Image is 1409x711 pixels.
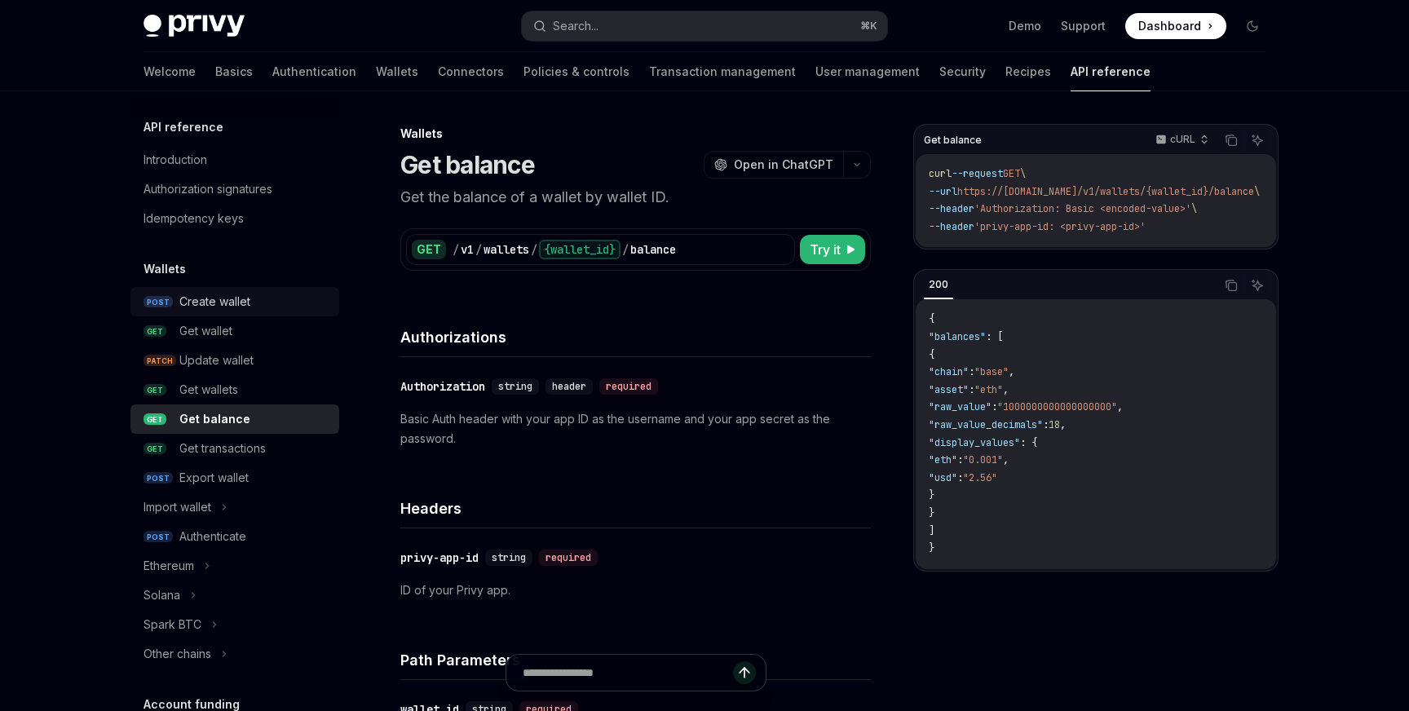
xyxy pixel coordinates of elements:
[179,380,238,400] div: Get wallets
[144,259,186,279] h5: Wallets
[929,524,934,537] span: ]
[144,413,166,426] span: GET
[1003,453,1009,466] span: ,
[144,179,272,199] div: Authorization signatures
[144,556,194,576] div: Ethereum
[810,240,841,259] span: Try it
[130,434,339,463] a: GETGet transactions
[400,497,871,519] h4: Headers
[130,145,339,174] a: Introduction
[929,418,1043,431] span: "raw_value_decimals"
[957,471,963,484] span: :
[929,471,957,484] span: "usd"
[1125,13,1226,39] a: Dashboard
[130,316,339,346] a: GETGet wallet
[815,52,920,91] a: User management
[553,16,598,36] div: Search...
[179,527,246,546] div: Authenticate
[144,615,201,634] div: Spark BTC
[929,541,934,554] span: }
[144,585,180,605] div: Solana
[376,52,418,91] a: Wallets
[929,436,1020,449] span: "display_values"
[552,380,586,393] span: header
[924,134,982,147] span: Get balance
[992,400,997,413] span: :
[461,241,474,258] div: v1
[492,551,526,564] span: string
[1003,167,1020,180] span: GET
[144,384,166,396] span: GET
[130,346,339,375] a: PATCHUpdate wallet
[622,241,629,258] div: /
[1003,383,1009,396] span: ,
[179,468,249,488] div: Export wallet
[144,472,173,484] span: POST
[438,52,504,91] a: Connectors
[179,321,232,341] div: Get wallet
[974,365,1009,378] span: "base"
[1117,400,1123,413] span: ,
[144,325,166,338] span: GET
[400,186,871,209] p: Get the balance of a wallet by wallet ID.
[929,365,969,378] span: "chain"
[539,240,621,259] div: {wallet_id}
[1005,52,1051,91] a: Recipes
[400,550,479,566] div: privy-app-id
[929,312,934,325] span: {
[1060,418,1066,431] span: ,
[1254,185,1260,198] span: \
[969,365,974,378] span: :
[599,378,658,395] div: required
[929,202,974,215] span: --header
[144,644,211,664] div: Other chains
[130,174,339,204] a: Authorization signatures
[144,117,223,137] h5: API reference
[1061,18,1106,34] a: Support
[929,220,974,233] span: --header
[969,383,974,396] span: :
[130,404,339,434] a: GETGet balance
[1138,18,1201,34] span: Dashboard
[997,400,1117,413] span: "1000000000000000000"
[453,241,459,258] div: /
[974,202,1191,215] span: 'Authorization: Basic <encoded-value>'
[179,292,250,311] div: Create wallet
[929,506,934,519] span: }
[734,157,833,173] span: Open in ChatGPT
[1170,133,1195,146] p: cURL
[1221,275,1242,296] button: Copy the contents from the code block
[1009,365,1014,378] span: ,
[144,15,245,38] img: dark logo
[952,167,1003,180] span: --request
[704,151,843,179] button: Open in ChatGPT
[144,150,207,170] div: Introduction
[144,52,196,91] a: Welcome
[1009,18,1041,34] a: Demo
[400,649,871,671] h4: Path Parameters
[522,11,887,41] button: Search...⌘K
[400,126,871,142] div: Wallets
[144,355,176,367] span: PATCH
[974,220,1146,233] span: 'privy-app-id: <privy-app-id>'
[130,463,339,492] a: POSTExport wallet
[1020,436,1037,449] span: : {
[179,351,254,370] div: Update wallet
[215,52,253,91] a: Basics
[539,550,598,566] div: required
[179,409,250,429] div: Get balance
[531,241,537,258] div: /
[733,661,756,684] button: Send message
[400,581,871,600] p: ID of your Privy app.
[649,52,796,91] a: Transaction management
[144,497,211,517] div: Import wallet
[929,488,934,501] span: }
[1191,202,1197,215] span: \
[860,20,877,33] span: ⌘ K
[523,52,629,91] a: Policies & controls
[400,378,485,395] div: Authorization
[400,326,871,348] h4: Authorizations
[179,439,266,458] div: Get transactions
[1020,167,1026,180] span: \
[498,380,532,393] span: string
